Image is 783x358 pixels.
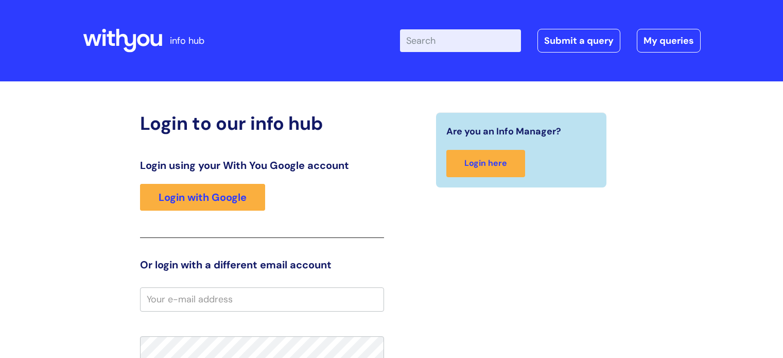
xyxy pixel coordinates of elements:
[400,29,521,52] input: Search
[140,112,384,134] h2: Login to our info hub
[537,29,620,53] a: Submit a query
[170,32,204,49] p: info hub
[446,123,561,140] span: Are you an Info Manager?
[140,184,265,211] a: Login with Google
[637,29,701,53] a: My queries
[140,259,384,271] h3: Or login with a different email account
[140,287,384,311] input: Your e-mail address
[446,150,525,177] a: Login here
[140,159,384,172] h3: Login using your With You Google account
